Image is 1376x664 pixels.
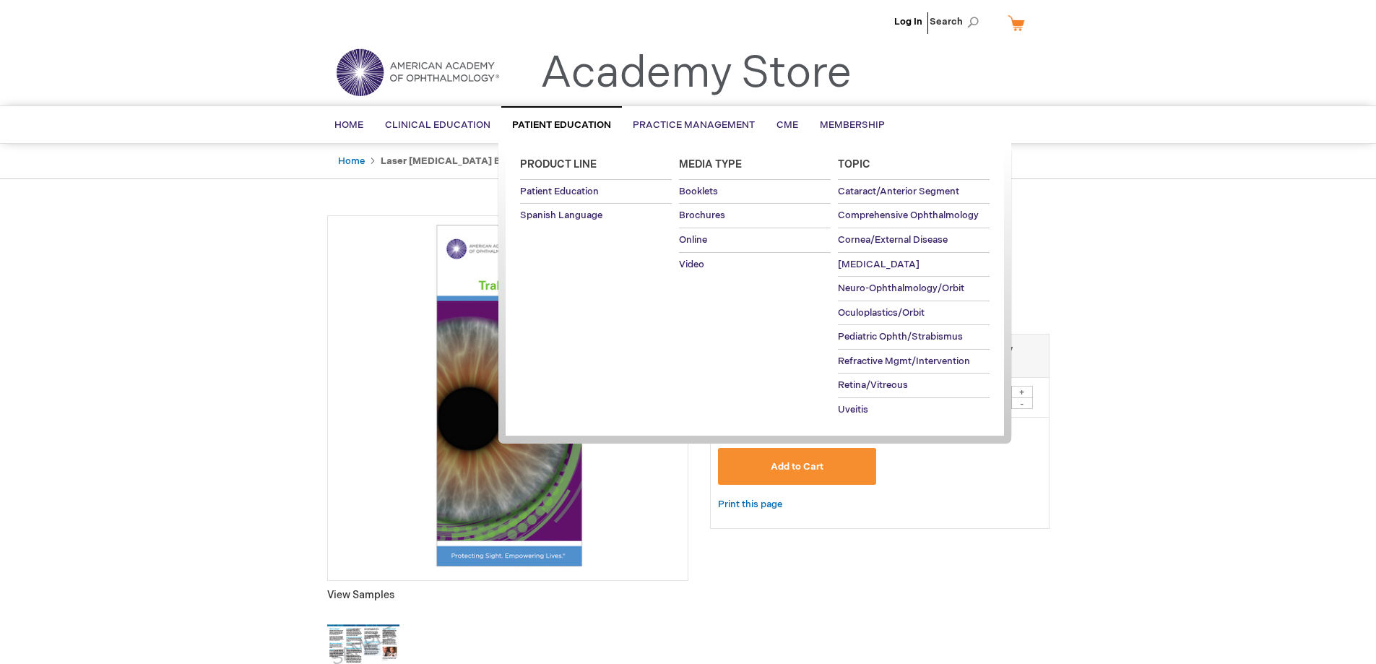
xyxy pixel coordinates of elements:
span: [MEDICAL_DATA] [838,259,920,270]
p: View Samples [327,588,688,603]
span: Topic [838,158,870,171]
a: Home [338,155,365,167]
button: Add to Cart [718,448,877,485]
span: Retina/Vitreous [838,379,908,391]
a: Academy Store [540,48,852,100]
span: Uveitis [838,404,868,415]
span: Search [930,7,985,36]
span: Cornea/External Disease [838,234,948,246]
span: Patient Education [520,186,599,197]
span: Comprehensive Ophthalmology [838,210,979,221]
span: Media Type [679,158,742,171]
span: Home [334,119,363,131]
a: Log In [894,16,922,27]
span: CME [776,119,798,131]
div: - [1011,397,1033,409]
span: Patient Education [512,119,611,131]
span: Clinical Education [385,119,490,131]
span: Practice Management [633,119,755,131]
a: Print this page [718,496,782,514]
div: + [1011,386,1033,398]
span: Neuro-Ophthalmology/Orbit [838,283,964,294]
span: Online [679,234,707,246]
img: Laser Trabeculoplasty Brochure [335,223,680,569]
span: Add to Cart [771,461,823,473]
span: Booklets [679,186,718,197]
span: Refractive Mgmt/Intervention [838,355,970,367]
strong: Laser [MEDICAL_DATA] Brochure [381,155,537,167]
span: Brochures [679,210,725,221]
span: Cataract/Anterior Segment [838,186,959,197]
span: Membership [820,119,885,131]
span: Video [679,259,704,270]
span: Spanish Language [520,210,602,221]
span: Oculoplastics/Orbit [838,307,925,319]
span: Product Line [520,158,597,171]
span: Pediatric Ophth/Strabismus [838,331,963,342]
